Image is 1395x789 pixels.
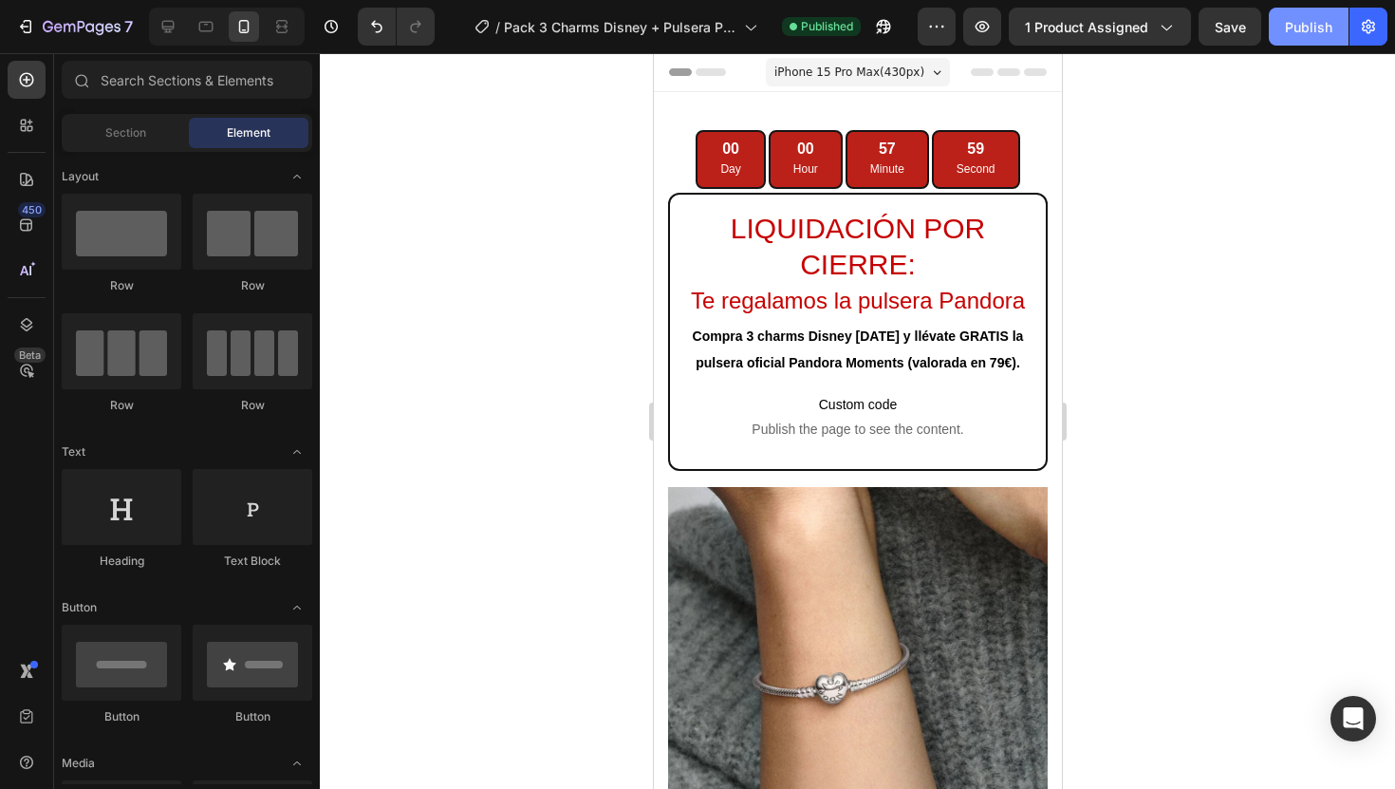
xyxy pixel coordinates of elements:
input: Search Sections & Elements [62,61,312,99]
span: Media [62,755,95,772]
button: 1 product assigned [1009,8,1191,46]
span: Published [801,18,853,35]
div: Row [62,277,181,294]
button: 7 [8,8,141,46]
span: Toggle open [282,161,312,192]
span: Text [62,443,85,460]
span: 1 product assigned [1025,17,1148,37]
div: Button [62,708,181,725]
span: Toggle open [282,437,312,467]
button: Save [1199,8,1261,46]
div: Row [193,277,312,294]
span: Element [227,124,270,141]
div: Open Intercom Messenger [1330,696,1376,742]
span: Layout [62,168,99,185]
div: 450 [18,202,46,217]
span: Toggle open [282,592,312,623]
div: Button [193,708,312,725]
span: Section [105,124,146,141]
div: Heading [62,553,181,570]
span: Pack 3 Charms Disney + Pulsera Pandora [504,17,736,37]
div: Row [193,397,312,414]
div: Undo/Redo [358,8,435,46]
span: Save [1215,19,1246,35]
iframe: Design area [654,53,1062,789]
span: Button [62,599,97,616]
span: Toggle open [282,748,312,779]
div: Beta [14,348,46,363]
div: Publish [1285,17,1332,37]
button: Publish [1269,8,1348,46]
span: / [495,17,500,37]
p: 7 [124,15,133,38]
div: Text Block [193,553,312,570]
div: Row [62,397,181,414]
